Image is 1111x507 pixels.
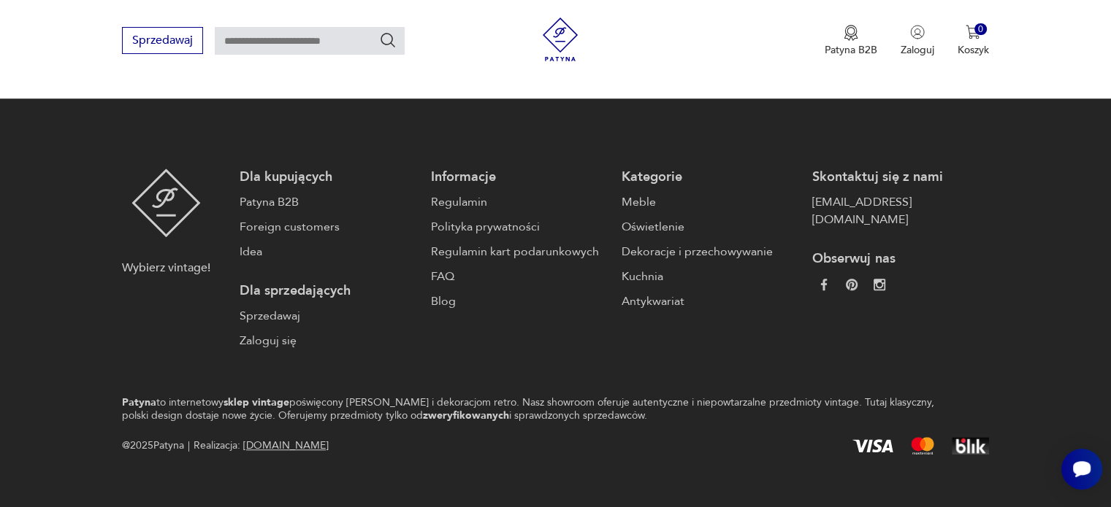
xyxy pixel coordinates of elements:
a: Zaloguj się [240,332,416,349]
img: c2fd9cf7f39615d9d6839a72ae8e59e5.webp [874,279,885,290]
a: Regulamin [431,193,607,211]
img: Ikona medalu [844,25,858,41]
strong: zweryfikowanych [423,409,509,422]
p: Wybierz vintage! [122,259,210,276]
a: Antykwariat [622,293,798,310]
p: Informacje [431,169,607,186]
span: Realizacja: [194,437,329,454]
a: Idea [240,243,416,260]
button: 0Koszyk [958,25,989,57]
a: Blog [431,293,607,310]
strong: Patyna [122,395,156,409]
strong: sklep vintage [224,395,289,409]
img: da9060093f698e4c3cedc1453eec5031.webp [818,279,830,290]
a: Sprzedawaj [240,307,416,325]
a: Foreign customers [240,218,416,236]
a: Sprzedawaj [122,36,203,47]
img: Patyna - sklep z meblami i dekoracjami vintage [538,18,582,61]
p: Obserwuj nas [812,250,988,268]
div: 0 [974,23,987,36]
a: Kuchnia [622,268,798,285]
button: Zaloguj [901,25,934,57]
img: Ikona koszyka [966,25,980,39]
p: to internetowy poświęcony [PERSON_NAME] i dekoracjom retro. Nasz showroom oferuje autentyczne i n... [122,396,937,422]
iframe: Smartsupp widget button [1061,449,1102,489]
p: Skontaktuj się z nami [812,169,988,186]
img: BLIK [952,437,989,454]
img: Patyna - sklep z meblami i dekoracjami vintage [131,169,201,237]
a: [EMAIL_ADDRESS][DOMAIN_NAME] [812,193,988,228]
a: Regulamin kart podarunkowych [431,243,607,260]
img: 37d27d81a828e637adc9f9cb2e3d3a8a.webp [846,279,858,290]
img: Visa [852,439,893,452]
a: Ikona medaluPatyna B2B [825,25,877,57]
p: Patyna B2B [825,43,877,57]
a: FAQ [431,268,607,285]
p: Dla sprzedających [240,282,416,300]
span: @ 2025 Patyna [122,437,184,454]
a: Dekoracje i przechowywanie [622,243,798,260]
button: Sprzedawaj [122,27,203,54]
a: Meble [622,193,798,211]
p: Kategorie [622,169,798,186]
img: Mastercard [911,437,934,454]
button: Szukaj [379,31,397,49]
a: Oświetlenie [622,218,798,236]
a: Polityka prywatności [431,218,607,236]
p: Dla kupujących [240,169,416,186]
a: [DOMAIN_NAME] [243,438,329,452]
button: Patyna B2B [825,25,877,57]
p: Koszyk [958,43,989,57]
p: Zaloguj [901,43,934,57]
img: Ikonka użytkownika [910,25,925,39]
a: Patyna B2B [240,193,416,211]
div: | [188,437,190,454]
